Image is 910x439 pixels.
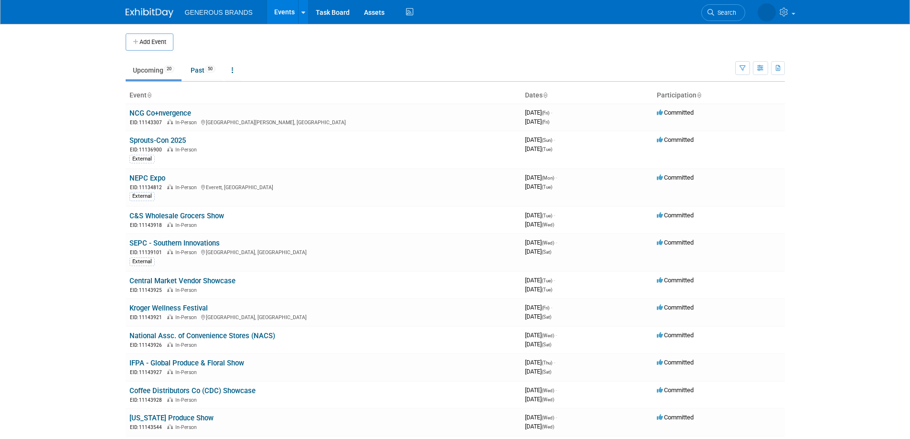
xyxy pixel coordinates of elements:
a: Coffee Distributors Co (CDC) Showcase [129,386,256,395]
span: In-Person [175,147,200,153]
a: C&S Wholesale Grocers Show [129,212,224,220]
div: [GEOGRAPHIC_DATA], [GEOGRAPHIC_DATA] [129,248,517,256]
div: Everett, [GEOGRAPHIC_DATA] [129,183,517,191]
img: In-Person Event [167,147,173,151]
span: In-Person [175,119,200,126]
span: [DATE] [525,183,552,190]
span: (Tue) [542,184,552,190]
span: In-Person [175,249,200,256]
img: ExhibitDay [126,8,173,18]
a: NEPC Expo [129,174,165,182]
span: (Fri) [542,119,549,125]
span: Committed [657,174,694,181]
span: Committed [657,136,694,143]
span: (Sat) [542,342,551,347]
span: (Wed) [542,397,554,402]
a: NCG Co+nvergence [129,109,191,118]
span: - [554,359,555,366]
span: In-Person [175,397,200,403]
span: [DATE] [525,313,551,320]
span: Committed [657,212,694,219]
img: In-Person Event [167,119,173,124]
span: In-Person [175,184,200,191]
span: [DATE] [525,118,549,125]
span: [DATE] [525,248,551,255]
a: Search [701,4,745,21]
span: - [556,386,557,394]
a: Central Market Vendor Showcase [129,277,236,285]
span: [DATE] [525,277,555,284]
span: EID: 11139101 [130,250,166,255]
span: In-Person [175,424,200,430]
a: Kroger Wellness Festival [129,304,208,312]
span: (Sun) [542,138,552,143]
span: (Fri) [542,110,549,116]
span: (Wed) [542,222,554,227]
span: [DATE] [525,286,552,293]
span: In-Person [175,314,200,321]
span: EID: 11143926 [130,343,166,348]
span: Committed [657,304,694,311]
span: [DATE] [525,304,552,311]
span: (Wed) [542,424,554,429]
span: [DATE] [525,212,555,219]
span: [DATE] [525,423,554,430]
span: (Tue) [542,287,552,292]
span: Search [714,9,736,16]
span: In-Person [175,222,200,228]
th: Participation [653,87,785,104]
span: [DATE] [525,239,557,246]
span: [DATE] [525,359,555,366]
th: Event [126,87,521,104]
a: Sort by Participation Type [696,91,701,99]
span: (Wed) [542,333,554,338]
span: [DATE] [525,341,551,348]
span: [DATE] [525,414,557,421]
div: [GEOGRAPHIC_DATA], [GEOGRAPHIC_DATA] [129,313,517,321]
span: - [554,136,555,143]
img: In-Person Event [167,249,173,254]
div: External [129,155,155,163]
span: EID: 11143544 [130,425,166,430]
a: Sort by Event Name [147,91,151,99]
button: Add Event [126,33,173,51]
span: In-Person [175,342,200,348]
a: Sort by Start Date [543,91,547,99]
span: [DATE] [525,109,552,116]
span: [DATE] [525,332,557,339]
div: External [129,257,155,266]
span: (Mon) [542,175,554,181]
span: - [551,304,552,311]
span: - [554,277,555,284]
span: - [551,109,552,116]
img: In-Person Event [167,342,173,347]
span: Committed [657,386,694,394]
img: In-Person Event [167,397,173,402]
div: [GEOGRAPHIC_DATA][PERSON_NAME], [GEOGRAPHIC_DATA] [129,118,517,126]
span: Committed [657,359,694,366]
span: EID: 11143918 [130,223,166,228]
span: [DATE] [525,174,557,181]
span: (Sat) [542,314,551,320]
span: Committed [657,239,694,246]
span: (Wed) [542,240,554,246]
span: Committed [657,332,694,339]
img: In-Person Event [167,287,173,292]
span: [DATE] [525,136,555,143]
span: [DATE] [525,396,554,403]
a: Past50 [183,61,223,79]
span: - [554,212,555,219]
img: In-Person Event [167,184,173,189]
span: (Wed) [542,415,554,420]
div: External [129,192,155,201]
span: (Fri) [542,305,549,311]
span: [DATE] [525,145,552,152]
span: Committed [657,109,694,116]
span: Committed [657,277,694,284]
span: EID: 11136900 [130,147,166,152]
span: (Thu) [542,360,552,365]
img: In-Person Event [167,424,173,429]
span: GENEROUS BRANDS [185,9,253,16]
span: (Sat) [542,249,551,255]
th: Dates [521,87,653,104]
